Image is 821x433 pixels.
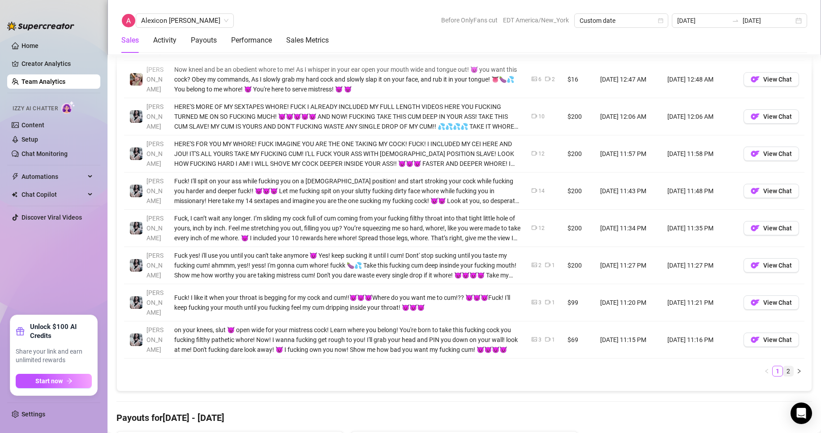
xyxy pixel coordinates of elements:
img: OF [751,224,760,233]
span: View Chat [763,262,792,269]
div: 3 [538,299,542,307]
img: Sadie [130,333,142,346]
img: OF [751,261,760,270]
span: gift [16,327,25,336]
td: [DATE] 11:16 PM [662,321,738,359]
td: [DATE] 11:27 PM [662,247,738,284]
td: [DATE] 12:06 AM [595,98,662,135]
td: [DATE] 11:43 PM [595,173,662,210]
img: OF [751,75,760,84]
span: [PERSON_NAME] [146,140,163,167]
li: Previous Page [761,366,772,377]
div: 1 [552,261,555,270]
span: arrow-right [66,378,73,384]
td: $200 [562,135,595,173]
span: video-camera [545,337,550,342]
a: OFView Chat [744,338,799,346]
a: Team Analytics [21,78,65,85]
div: 2 [552,75,555,84]
span: video-camera [545,76,550,82]
button: right [794,366,804,377]
td: $200 [562,210,595,247]
td: [DATE] 11:35 PM [662,210,738,247]
button: OFView Chat [744,333,799,347]
div: 3 [538,336,542,344]
td: [DATE] 11:58 PM [662,135,738,173]
span: Before OnlyFans cut [441,13,498,27]
a: OFView Chat [744,264,799,271]
span: left [764,368,769,374]
td: [DATE] 11:34 PM [595,210,662,247]
span: Share your link and earn unlimited rewards [16,347,92,365]
img: OF [751,335,760,344]
div: Performance [231,35,272,46]
span: View Chat [763,225,792,232]
span: View Chat [763,150,792,157]
h4: Payouts for [DATE] - [DATE] [116,411,812,424]
img: Sadie [130,296,142,309]
div: 1 [552,336,555,344]
img: OF [751,149,760,158]
img: Alexicon Ortiaga [122,14,135,27]
span: video-camera [532,113,537,119]
span: picture [532,76,537,82]
div: 12 [538,150,545,158]
td: [DATE] 11:57 PM [595,135,662,173]
a: OFView Chat [744,190,799,197]
span: video-camera [532,151,537,156]
td: [DATE] 11:27 PM [595,247,662,284]
a: 2 [783,366,793,376]
span: video-camera [532,188,537,193]
span: video-camera [545,299,550,305]
button: left [761,366,772,377]
span: Chat Copilot [21,187,85,202]
div: 12 [538,224,545,233]
a: Setup [21,136,38,143]
span: [PERSON_NAME] [146,252,163,279]
span: [PERSON_NAME] [146,178,163,204]
strong: Unlock $100 AI Credits [30,322,92,340]
div: Open Intercom Messenger [791,403,812,424]
a: Settings [21,411,45,418]
button: OFView Chat [744,109,799,124]
a: OFView Chat [744,152,799,160]
div: Payouts [191,35,217,46]
td: $69 [562,321,595,359]
span: [PERSON_NAME] [146,66,163,93]
input: End date [743,16,794,26]
td: $200 [562,98,595,135]
a: 1 [773,366,782,376]
span: video-camera [532,225,537,230]
img: OF [751,186,760,195]
div: Fuck! I'll spit on your ass while fucking you on a [DEMOGRAPHIC_DATA] position! and start strokin... [174,176,521,206]
input: Start date [677,16,728,26]
td: [DATE] 11:15 PM [595,321,662,359]
td: [DATE] 11:48 PM [662,173,738,210]
span: calendar [658,18,663,23]
span: Alexicon Ortiaga [141,14,228,27]
span: View Chat [763,336,792,343]
td: $16 [562,61,595,98]
td: [DATE] 12:48 AM [662,61,738,98]
button: Start nowarrow-right [16,374,92,388]
span: [PERSON_NAME] [146,289,163,316]
li: Next Page [794,366,804,377]
div: Fuck, I can’t wait any longer. I’m sliding my cock full of cum coming from your fucking filthy th... [174,213,521,243]
div: 10 [538,113,545,121]
span: View Chat [763,113,792,120]
span: picture [532,337,537,342]
div: Sales Metrics [286,35,329,46]
a: Discover Viral Videos [21,214,82,221]
img: Anna [130,73,142,86]
div: Now kneel and be an obedient whore to me! As I whisper in your ear open your mouth wide and tongu... [174,65,521,94]
img: OF [751,112,760,121]
span: [PERSON_NAME] [146,103,163,130]
a: Content [21,121,44,129]
div: Fuck! I like it when your throat is begging for my cock and cum!!😈😈😈Where do you want me to cum!?... [174,293,521,312]
span: Start now [35,377,63,385]
span: picture [532,299,537,305]
td: [DATE] 11:21 PM [662,284,738,321]
a: OFView Chat [744,78,799,85]
img: Chat Copilot [12,191,17,198]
